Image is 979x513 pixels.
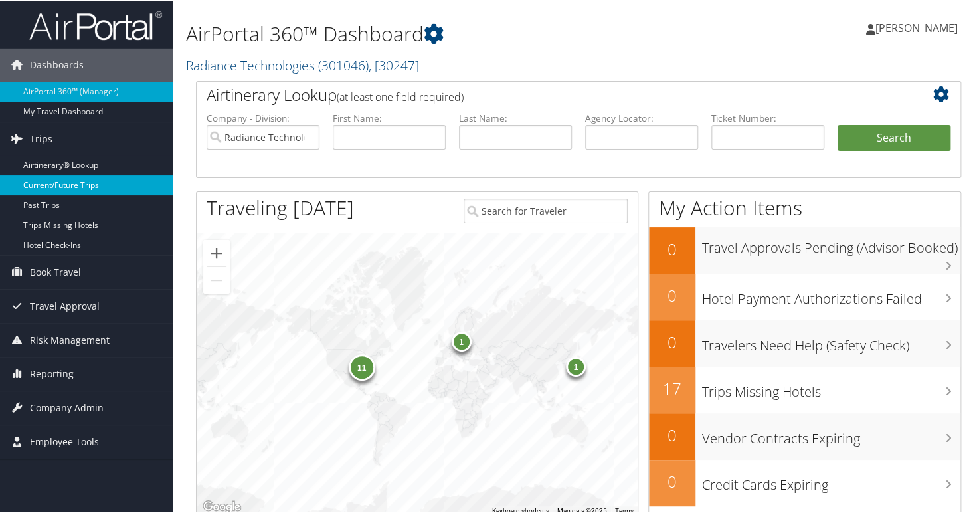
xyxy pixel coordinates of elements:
span: Travel Approval [30,288,100,322]
span: Company Admin [30,390,104,423]
h3: Credit Cards Expiring [702,468,960,493]
span: Risk Management [30,322,110,356]
h1: Traveling [DATE] [207,193,354,221]
a: 0Credit Cards Expiring [649,459,960,505]
h1: My Action Items [649,193,960,221]
h2: 0 [649,283,695,306]
h3: Travel Approvals Pending (Advisor Booked) [702,231,960,256]
h3: Travelers Need Help (Safety Check) [702,328,960,354]
input: Search for Traveler [464,197,628,222]
span: Trips [30,121,52,154]
span: [PERSON_NAME] [875,19,958,34]
a: 0Travelers Need Help (Safety Check) [649,319,960,365]
a: Terms (opens in new tab) [615,506,634,513]
h2: 17 [649,376,695,399]
span: , [ 30247 ] [369,55,419,73]
label: Ticket Number: [711,110,824,124]
h2: 0 [649,237,695,259]
h3: Hotel Payment Authorizations Failed [702,282,960,307]
h3: Vendor Contracts Expiring [702,421,960,447]
h1: AirPortal 360™ Dashboard [186,19,709,47]
div: 1 [451,330,471,350]
a: 0Vendor Contracts Expiring [649,412,960,459]
span: Employee Tools [30,424,99,457]
span: ( 301046 ) [318,55,369,73]
h2: Airtinerary Lookup [207,82,887,105]
span: Map data ©2025 [557,506,607,513]
span: Book Travel [30,255,81,288]
h2: 0 [649,423,695,445]
label: Company - Division: [207,110,319,124]
button: Zoom out [203,266,230,292]
h2: 0 [649,469,695,492]
h2: 0 [649,330,695,352]
img: airportal-logo.png [29,9,162,40]
a: 0Travel Approvals Pending (Advisor Booked) [649,226,960,272]
div: 1 [566,356,586,375]
button: Search [838,124,950,150]
span: (at least one field required) [337,88,464,103]
label: Last Name: [459,110,572,124]
span: Dashboards [30,47,84,80]
div: 11 [348,353,375,379]
label: Agency Locator: [585,110,698,124]
span: Reporting [30,356,74,389]
button: Zoom in [203,239,230,265]
h3: Trips Missing Hotels [702,375,960,400]
a: 0Hotel Payment Authorizations Failed [649,272,960,319]
label: First Name: [333,110,446,124]
a: [PERSON_NAME] [866,7,971,47]
a: 17Trips Missing Hotels [649,365,960,412]
a: Radiance Technologies [186,55,419,73]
